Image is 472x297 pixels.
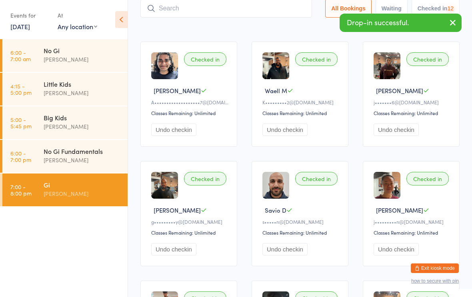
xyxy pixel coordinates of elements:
img: image1744621561.png [151,172,178,199]
a: 6:00 -7:00 pmNo Gi Fundamentals[PERSON_NAME] [2,140,128,173]
a: 5:00 -5:45 pmBig Kids[PERSON_NAME] [2,106,128,139]
div: [PERSON_NAME] [44,88,121,98]
div: No Gi [44,46,121,55]
div: s•••••n@[DOMAIN_NAME] [262,218,340,225]
span: [PERSON_NAME] [154,86,201,95]
span: Savio D [265,206,286,214]
button: Undo checkin [374,243,419,255]
div: A•••••••••••••••••••7@[DOMAIN_NAME] [151,99,229,106]
div: Events for [10,9,50,22]
img: image1732058607.png [151,52,178,79]
button: Undo checkin [262,243,308,255]
div: At [58,9,97,22]
div: Little Kids [44,80,121,88]
div: [PERSON_NAME] [44,55,121,64]
img: image1738120726.png [262,52,289,79]
button: Undo checkin [151,243,196,255]
div: Checked in [184,52,226,66]
div: Checked in [184,172,226,185]
time: 6:00 - 7:00 am [10,49,31,62]
time: 5:00 - 5:45 pm [10,116,32,129]
a: 7:00 -8:00 pmGi[PERSON_NAME] [2,173,128,206]
span: Waell M [265,86,287,95]
img: image1746696097.png [374,172,400,199]
div: [PERSON_NAME] [44,122,121,131]
div: Gi [44,180,121,189]
time: 7:00 - 8:00 pm [10,183,32,196]
button: how to secure with pin [411,278,459,284]
div: [PERSON_NAME] [44,189,121,198]
div: [PERSON_NAME] [44,155,121,165]
div: Checked in [406,172,449,185]
div: No Gi Fundamentals [44,147,121,155]
a: [DATE] [10,22,30,31]
div: Classes Remaining: Unlimited [262,110,340,116]
div: Classes Remaining: Unlimited [374,110,451,116]
div: Checked in [406,52,449,66]
button: Undo checkin [151,124,196,136]
div: Classes Remaining: Unlimited [151,110,229,116]
div: g•••••••••y@[DOMAIN_NAME] [151,218,229,225]
div: Drop-in successful. [340,14,462,32]
div: Checked in [295,52,338,66]
div: Classes Remaining: Unlimited [151,229,229,236]
div: j•••••••6@[DOMAIN_NAME] [374,99,451,106]
span: [PERSON_NAME] [376,206,423,214]
button: Undo checkin [262,124,308,136]
div: K•••••••••2@[DOMAIN_NAME] [262,99,340,106]
div: 12 [447,5,454,12]
button: Undo checkin [374,124,419,136]
img: image1736401311.png [262,172,289,199]
div: j•••••••••n@[DOMAIN_NAME] [374,218,451,225]
span: [PERSON_NAME] [154,206,201,214]
a: 4:15 -5:00 pmLittle Kids[PERSON_NAME] [2,73,128,106]
span: [PERSON_NAME] [376,86,423,95]
div: Classes Remaining: Unlimited [374,229,451,236]
time: 6:00 - 7:00 pm [10,150,31,163]
time: 4:15 - 5:00 pm [10,83,32,96]
div: Big Kids [44,113,121,122]
a: 6:00 -7:00 amNo Gi[PERSON_NAME] [2,39,128,72]
div: Any location [58,22,97,31]
img: image1744622426.png [374,52,400,79]
button: Exit kiosk mode [411,263,459,273]
div: Classes Remaining: Unlimited [262,229,340,236]
div: Checked in [295,172,338,185]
